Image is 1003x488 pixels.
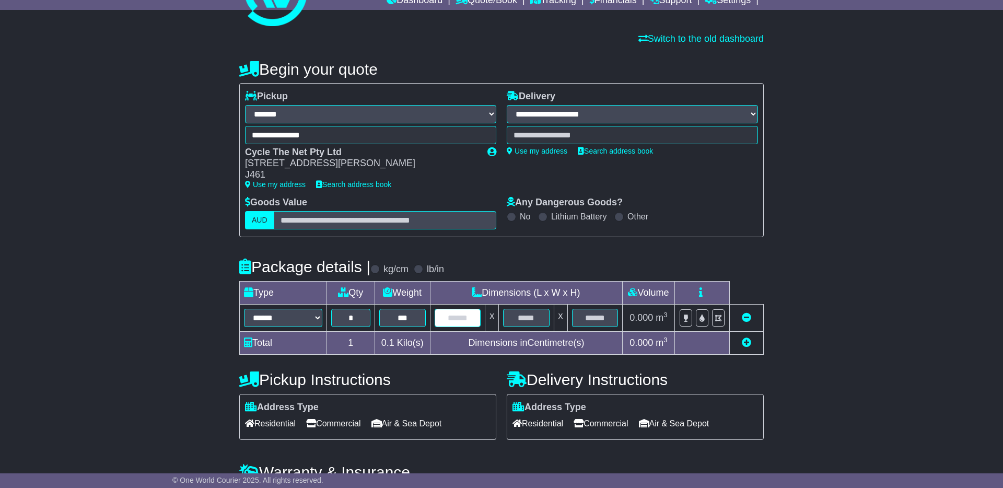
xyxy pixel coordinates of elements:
[375,331,430,354] td: Kilo(s)
[245,211,274,229] label: AUD
[656,338,668,348] span: m
[245,158,477,169] div: [STREET_ADDRESS][PERSON_NAME]
[245,402,319,413] label: Address Type
[245,169,477,181] div: J461
[430,331,622,354] td: Dimensions in Centimetre(s)
[507,147,567,155] a: Use my address
[507,91,555,102] label: Delivery
[245,91,288,102] label: Pickup
[327,281,375,304] td: Qty
[742,312,751,323] a: Remove this item
[239,463,764,481] h4: Warranty & Insurance
[172,476,323,484] span: © One World Courier 2025. All rights reserved.
[507,371,764,388] h4: Delivery Instructions
[240,331,327,354] td: Total
[430,281,622,304] td: Dimensions (L x W x H)
[629,338,653,348] span: 0.000
[239,61,764,78] h4: Begin your quote
[383,264,409,275] label: kg/cm
[551,212,607,222] label: Lithium Battery
[742,338,751,348] a: Add new item
[520,212,530,222] label: No
[427,264,444,275] label: lb/in
[656,312,668,323] span: m
[639,415,709,432] span: Air & Sea Depot
[512,415,563,432] span: Residential
[663,336,668,344] sup: 3
[622,281,674,304] td: Volume
[245,197,307,208] label: Goods Value
[240,281,327,304] td: Type
[239,258,370,275] h4: Package details |
[578,147,653,155] a: Search address book
[375,281,430,304] td: Weight
[306,415,360,432] span: Commercial
[554,304,567,331] td: x
[627,212,648,222] label: Other
[485,304,499,331] td: x
[381,338,394,348] span: 0.1
[574,415,628,432] span: Commercial
[638,33,764,44] a: Switch to the old dashboard
[239,371,496,388] h4: Pickup Instructions
[629,312,653,323] span: 0.000
[512,402,586,413] label: Address Type
[663,311,668,319] sup: 3
[507,197,623,208] label: Any Dangerous Goods?
[245,415,296,432] span: Residential
[245,147,477,158] div: Cycle The Net Pty Ltd
[371,415,442,432] span: Air & Sea Depot
[245,180,306,189] a: Use my address
[316,180,391,189] a: Search address book
[327,331,375,354] td: 1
